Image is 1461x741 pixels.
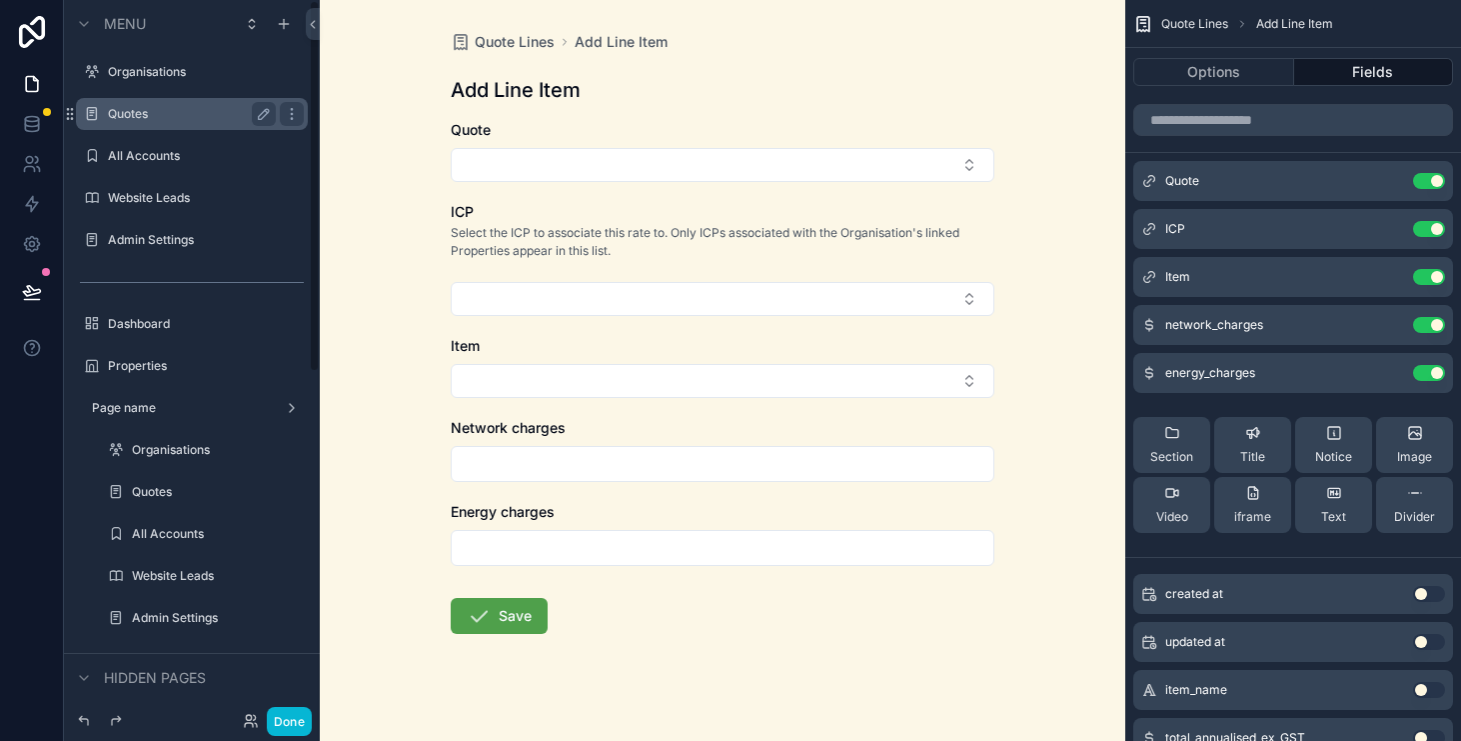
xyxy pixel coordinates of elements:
[132,568,304,584] label: Website Leads
[1165,365,1255,381] span: energy_charges
[1165,634,1225,650] span: updated at
[92,400,276,416] label: Page name
[1165,173,1199,189] span: Quote
[1133,417,1210,473] button: Section
[1133,477,1210,533] button: Video
[1214,417,1291,473] button: Title
[1376,417,1453,473] button: Image
[451,148,994,182] button: Select Button
[451,203,474,220] span: ICP
[108,148,304,164] label: All Accounts
[132,610,304,626] label: Admin Settings
[451,32,555,52] a: Quote Lines
[1315,449,1352,465] span: Notice
[1156,509,1188,525] span: Video
[451,282,994,316] button: Select Button
[1240,449,1265,465] span: Title
[1397,449,1432,465] span: Image
[1321,509,1346,525] span: Text
[267,707,312,736] button: Done
[1165,586,1223,602] span: created at
[475,32,555,52] span: Quote Lines
[1294,58,1454,86] button: Fields
[1256,16,1333,32] span: Add Line Item
[1376,477,1453,533] button: Divider
[132,442,304,458] label: Organisations
[451,598,548,634] button: Save
[451,503,555,520] span: Energy charges
[1150,449,1193,465] span: Section
[1165,317,1263,333] span: network_charges
[1295,477,1372,533] button: Text
[1161,16,1228,32] span: Quote Lines
[108,316,304,332] label: Dashboard
[575,32,668,52] a: Add Line Item
[1165,221,1185,237] span: ICP
[451,419,566,436] span: Network charges
[451,337,480,354] span: Item
[108,64,304,80] label: Organisations
[132,526,304,542] label: All Accounts
[1133,58,1294,86] button: Options
[104,668,206,688] span: Hidden pages
[451,364,994,398] button: Select Button
[104,14,146,34] span: Menu
[1234,509,1271,525] span: iframe
[451,224,994,260] p: Select the ICP to associate this rate to. Only ICPs associated with the Organisation's linked Pro...
[1394,509,1435,525] span: Divider
[451,76,581,104] h1: Add Line Item
[1165,682,1227,698] span: item_name
[1165,269,1190,285] span: Item
[132,484,304,500] label: Quotes
[108,358,304,374] label: Properties
[108,106,268,122] label: Quotes
[1214,477,1291,533] button: iframe
[451,121,491,138] span: Quote
[1295,417,1372,473] button: Notice
[108,190,304,206] label: Website Leads
[108,232,304,248] label: Admin Settings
